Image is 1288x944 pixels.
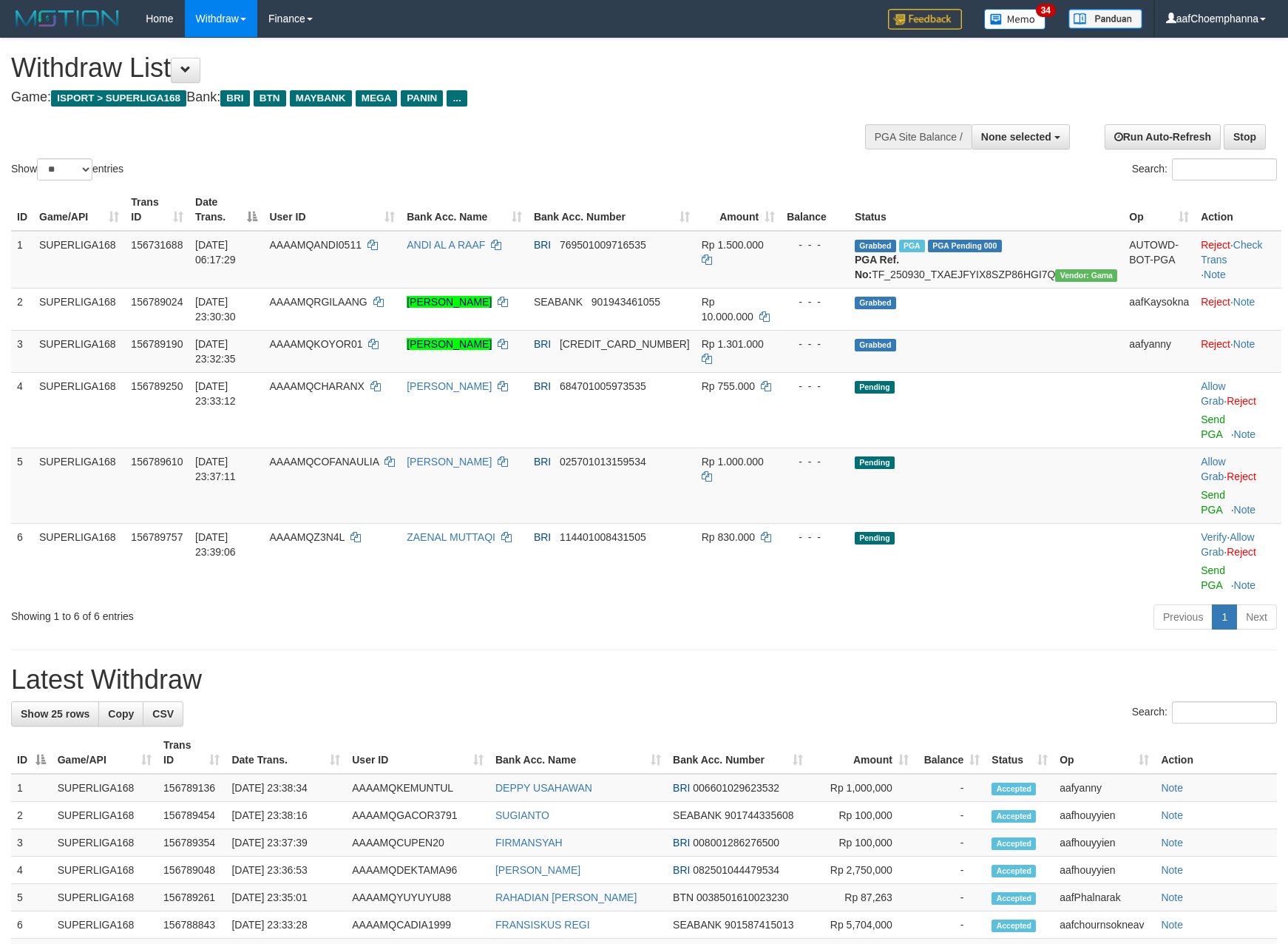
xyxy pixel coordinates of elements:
span: CSV [152,708,174,720]
span: AAAAMQZ3N4L [269,531,344,543]
td: [DATE] 23:33:28 [226,911,346,939]
td: - [915,802,986,829]
a: Show 25 rows [11,701,99,726]
span: SEABANK [534,296,583,308]
td: aafhouyyien [1054,857,1155,884]
a: Note [1234,504,1256,516]
a: Note [1204,269,1226,280]
td: [DATE] 23:38:34 [226,774,346,802]
td: [DATE] 23:37:39 [226,829,346,857]
a: [PERSON_NAME] [407,296,492,308]
div: - - - [787,454,843,469]
a: Note [1161,891,1183,903]
a: Previous [1153,604,1213,630]
a: Allow Grab [1201,531,1254,558]
span: Pending [855,456,895,469]
th: User ID: activate to sort column ascending [346,732,489,774]
div: - - - [787,379,843,394]
div: - - - [787,337,843,351]
td: aafyanny [1054,774,1155,802]
a: ZAENAL MUTTAQI [407,531,495,543]
td: 156789354 [157,829,226,857]
span: [DATE] 23:32:35 [195,338,236,365]
td: 156788843 [157,911,226,939]
td: AUTOWD-BOT-PGA [1123,231,1195,289]
span: BRI [534,456,551,468]
a: Allow Grab [1201,380,1225,407]
img: Button%20Memo.svg [984,9,1046,30]
a: Note [1233,338,1255,350]
a: Note [1161,919,1183,931]
span: Grabbed [855,297,896,309]
span: [DATE] 06:17:29 [195,239,236,266]
a: ANDI AL A RAAF [407,239,485,251]
span: MEGA [356,90,398,107]
td: 4 [11,372,33,448]
td: 1 [11,774,52,802]
a: Next [1236,604,1277,630]
span: Rp 1.000.000 [702,456,764,468]
td: SUPERLIGA168 [33,448,125,523]
td: SUPERLIGA168 [52,829,157,857]
span: Copy 769501009716535 to clipboard [560,239,646,251]
th: Balance [781,189,849,231]
span: Rp 10.000.000 [702,296,753,323]
img: Feedback.jpg [888,9,962,30]
th: Op: activate to sort column ascending [1054,732,1155,774]
td: Rp 100,000 [809,802,915,829]
td: AAAAMQYUYUYU88 [346,884,489,911]
td: 5 [11,884,52,911]
th: Action [1155,732,1277,774]
span: AAAAMQKOYOR01 [269,338,362,350]
td: 1 [11,231,33,289]
a: Run Auto-Refresh [1105,124,1221,149]
td: SUPERLIGA168 [52,884,157,911]
span: Copy [108,708,134,720]
td: AAAAMQGACOR3791 [346,802,489,829]
span: BRI [220,90,249,107]
span: Grabbed [855,240,896,252]
td: TF_250930_TXAEJFYIX8SZP86HGI7Q [849,231,1123,289]
span: Accepted [992,920,1036,932]
th: Action [1195,189,1281,231]
span: Rp 1.301.000 [702,338,764,350]
a: Send PGA [1201,414,1225,440]
th: ID: activate to sort column descending [11,732,52,774]
td: 4 [11,857,52,884]
span: 156789250 [131,380,183,392]
span: Copy 901744335608 to clipboard [725,809,793,821]
span: BRI [534,380,551,392]
span: 156789610 [131,456,183,468]
span: BRI [534,338,551,350]
td: 156789454 [157,802,226,829]
span: Rp 755.000 [702,380,755,392]
td: 6 [11,523,33,599]
span: Copy 082501044479534 to clipboard [693,864,779,876]
th: Game/API: activate to sort column ascending [33,189,125,231]
span: Accepted [992,865,1036,877]
td: AAAAMQDEKTAMA96 [346,857,489,884]
span: [DATE] 23:39:06 [195,531,236,558]
span: Copy 901587415013 to clipboard [725,919,793,931]
span: Marked by aafromsomean [899,240,925,252]
a: CSV [143,701,183,726]
td: 5 [11,448,33,523]
td: 6 [11,911,52,939]
a: Note [1161,837,1183,849]
td: 156789048 [157,857,226,884]
td: SUPERLIGA168 [52,774,157,802]
a: 1 [1212,604,1237,630]
button: None selected [972,124,1070,149]
td: Rp 100,000 [809,829,915,857]
span: 34 [1036,4,1056,17]
th: Bank Acc. Name: activate to sort column ascending [489,732,667,774]
td: · [1195,330,1281,372]
th: Bank Acc. Name: activate to sort column ascending [401,189,528,231]
a: Note [1161,809,1183,821]
span: PGA Pending [928,240,1002,252]
td: · · [1195,523,1281,599]
span: BTN [254,90,286,107]
td: aafPhalnarak [1054,884,1155,911]
th: Bank Acc. Number: activate to sort column ascending [528,189,696,231]
td: Rp 2,750,000 [809,857,915,884]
